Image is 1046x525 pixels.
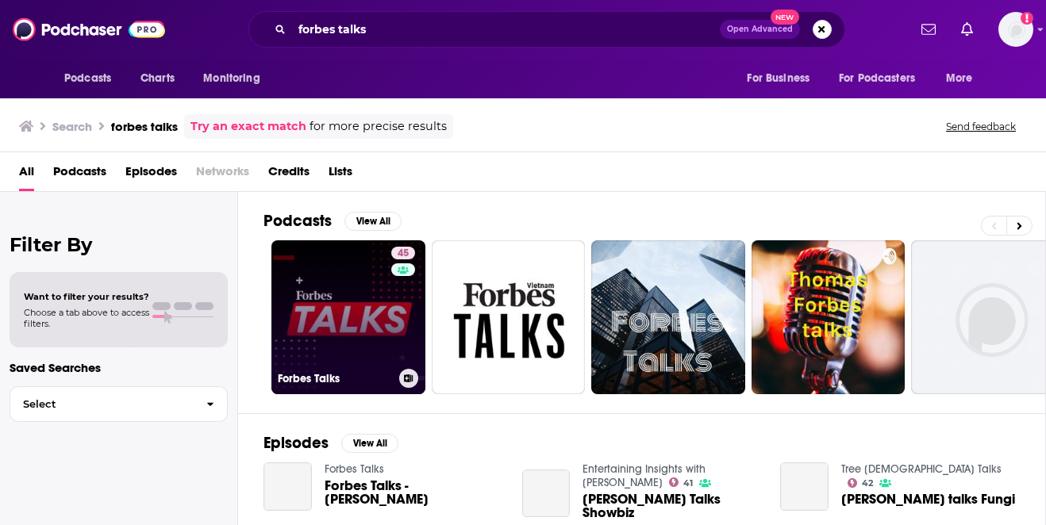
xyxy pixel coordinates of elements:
[839,67,915,90] span: For Podcasters
[203,67,260,90] span: Monitoring
[24,307,149,329] span: Choose a tab above to access filters.
[310,117,447,136] span: for more precise results
[10,399,194,409] span: Select
[53,159,106,191] a: Podcasts
[325,479,503,506] span: Forbes Talks - [PERSON_NAME]
[329,159,352,191] a: Lists
[130,63,184,94] a: Charts
[841,492,1015,506] span: [PERSON_NAME] talks Fungi
[52,119,92,134] h3: Search
[192,63,280,94] button: open menu
[125,159,177,191] a: Episodes
[140,67,175,90] span: Charts
[292,17,720,42] input: Search podcasts, credits, & more...
[64,67,111,90] span: Podcasts
[190,117,306,136] a: Try an exact match
[727,25,793,33] span: Open Advanced
[669,477,693,487] a: 41
[736,63,829,94] button: open menu
[13,14,165,44] img: Podchaser - Follow, Share and Rate Podcasts
[583,492,761,519] a: Matt Forbes Talks Showbiz
[10,360,228,375] p: Saved Searches
[325,462,384,476] a: Forbes Talks
[583,492,761,519] span: [PERSON_NAME] Talks Showbiz
[263,433,329,453] h2: Episodes
[248,11,845,48] div: Search podcasts, credits, & more...
[325,479,503,506] a: Forbes Talks - Bakur Sulakauri
[829,63,938,94] button: open menu
[344,212,402,231] button: View All
[1021,12,1033,25] svg: Add a profile image
[278,372,393,385] h3: Forbes Talks
[583,462,706,489] a: Entertaining Insights with Dr. Nancy Berk
[935,63,993,94] button: open menu
[53,63,132,94] button: open menu
[111,119,178,134] h3: forbes talks
[268,159,310,191] a: Credits
[522,469,571,518] a: Matt Forbes Talks Showbiz
[341,434,398,453] button: View All
[998,12,1033,47] img: User Profile
[998,12,1033,47] span: Logged in as MargueritePinheiro
[771,10,799,25] span: New
[263,211,402,231] a: PodcastsView All
[720,20,800,39] button: Open AdvancedNew
[780,462,829,511] a: Julian Forbes-Laird talks Fungi
[398,246,409,262] span: 45
[263,433,398,453] a: EpisodesView All
[24,291,149,302] span: Want to filter your results?
[391,247,415,259] a: 45
[747,67,809,90] span: For Business
[263,211,332,231] h2: Podcasts
[19,159,34,191] a: All
[10,233,228,256] h2: Filter By
[10,386,228,422] button: Select
[862,480,873,487] span: 42
[196,159,249,191] span: Networks
[841,492,1015,506] a: Julian Forbes-Laird talks Fungi
[263,462,312,511] a: Forbes Talks - Bakur Sulakauri
[915,16,942,43] a: Show notifications dropdown
[955,16,979,43] a: Show notifications dropdown
[271,240,425,394] a: 45Forbes Talks
[941,120,1021,133] button: Send feedback
[998,12,1033,47] button: Show profile menu
[848,478,873,488] a: 42
[946,67,973,90] span: More
[683,480,693,487] span: 41
[841,462,1002,476] a: Tree Lady Talks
